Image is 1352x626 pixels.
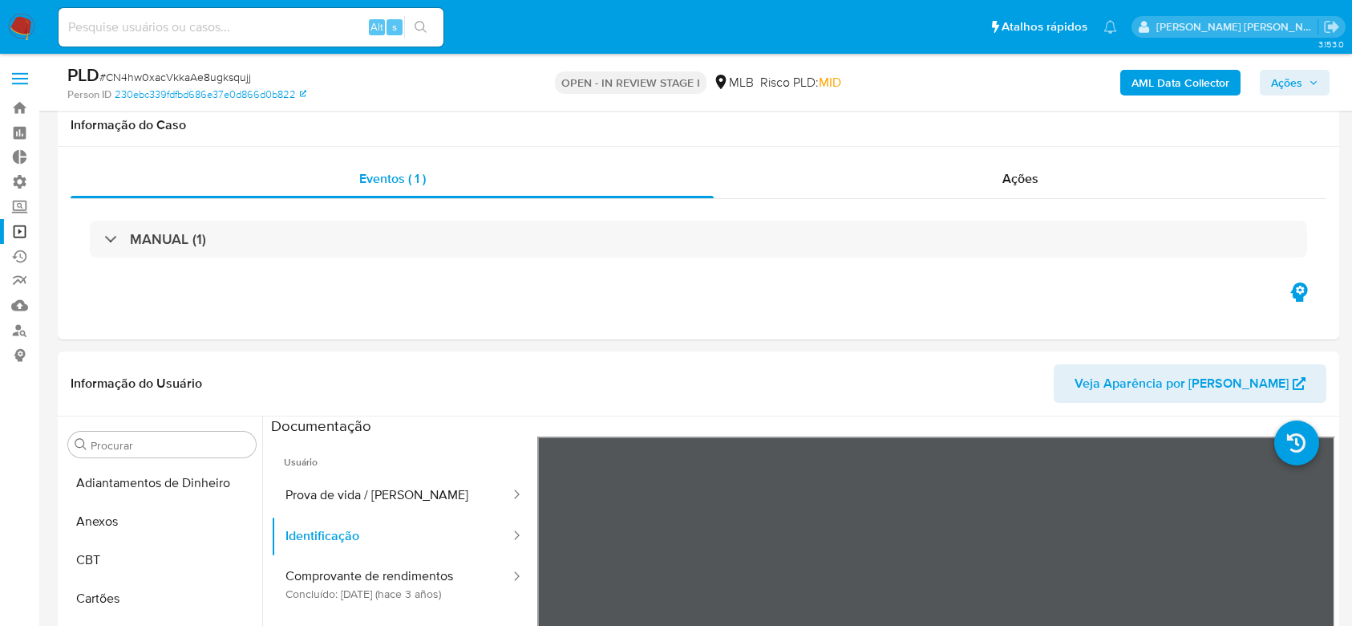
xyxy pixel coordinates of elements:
span: Ações [1271,70,1302,96]
span: s [392,19,397,35]
span: MID [819,73,841,91]
p: OPEN - IN REVIEW STAGE I [555,71,706,94]
div: MANUAL (1) [90,221,1307,258]
h1: Informação do Caso [71,117,1326,133]
b: AML Data Collector [1131,70,1229,96]
button: Adiantamentos de Dinheiro [62,464,262,502]
button: Ações [1260,70,1330,96]
button: Veja Aparência por [PERSON_NAME] [1054,364,1326,403]
button: Cartões [62,579,262,618]
span: Ações [1002,169,1038,188]
button: Anexos [62,502,262,541]
span: Veja Aparência por [PERSON_NAME] [1075,364,1289,403]
span: Risco PLD: [760,74,841,91]
a: 230ebc339fdfbd686e37e0d866d0b822 [115,87,306,102]
a: Notificações [1103,20,1117,34]
button: search-icon [404,16,437,39]
button: AML Data Collector [1120,70,1241,96]
span: Atalhos rápidos [1002,18,1087,35]
span: Alt [370,19,383,35]
span: Eventos ( 1 ) [359,169,426,188]
p: andrea.asantos@mercadopago.com.br [1156,19,1318,35]
button: Procurar [75,438,87,451]
h1: Informação do Usuário [71,376,202,392]
div: MLB [713,74,754,91]
input: Procurar [91,438,249,453]
b: PLD [67,62,99,87]
button: CBT [62,541,262,579]
a: Sair [1323,18,1340,35]
input: Pesquise usuários ou casos... [59,17,443,38]
b: Person ID [67,87,111,102]
span: # CN4hw0xacVkkaAe8ugksqujj [99,69,251,85]
h3: MANUAL (1) [130,230,206,248]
